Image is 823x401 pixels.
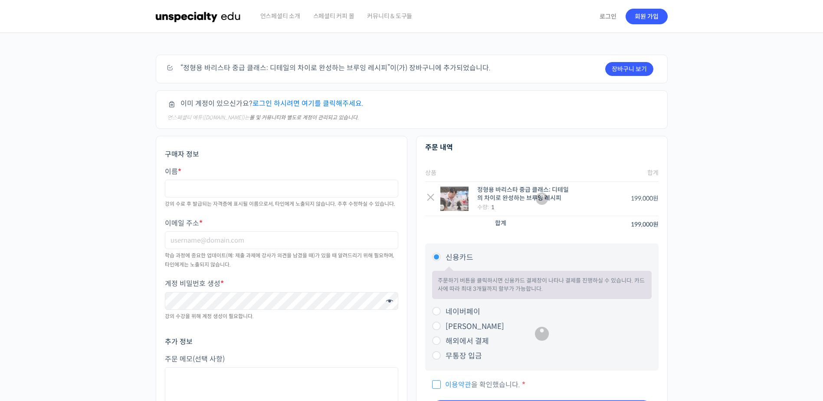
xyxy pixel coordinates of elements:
[193,355,225,364] span: (선택 사항)
[165,337,398,347] h3: 추가 정보
[178,167,181,176] abbr: 필수
[165,312,398,321] div: 강의 수강을 위해 계정 생성이 필요합니다.
[425,143,659,152] h3: 주문 내역
[252,99,364,108] a: 로그인 하시려면 여기를 클릭해주세요.
[165,280,398,288] label: 계정 비밀번호 생성
[165,355,398,363] label: 주문 메모
[249,114,359,121] strong: 몰 및 커뮤니티와 별도로 계정이 관리되고 있습니다.
[156,55,668,83] div: “정형용 바리스타 중급 클래스: 디테일의 차이로 완성하는 브루잉 레시피”이(가) 장바구니에 추가되었습니다.
[594,7,622,26] a: 로그인
[165,150,398,159] h3: 구매자 정보
[165,231,398,249] input: username@domain.com
[605,62,653,76] a: 장바구니 보기
[165,251,398,269] div: 학습 과정에 중요한 업데이트(예: 제출 과제에 강사가 의견을 남겼을 때)가 있을 때 알려드리기 위해 필요하며, 타인에게는 노출되지 않습니다.
[156,90,668,129] div: 이미 계정이 있으신가요?
[220,279,224,288] abbr: 필수
[199,219,203,228] abbr: 필수
[165,220,398,227] label: 이메일 주소
[626,9,668,24] a: 회원 가입
[167,114,653,122] div: 언스페셜티 에듀([DOMAIN_NAME])는
[165,200,398,208] div: 강의 수료 후 발급되는 자격증에 표시될 이름으로서, 타인에게 노출되지 않습니다. 추후 수정하실 수 있습니다.
[165,168,398,176] label: 이름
